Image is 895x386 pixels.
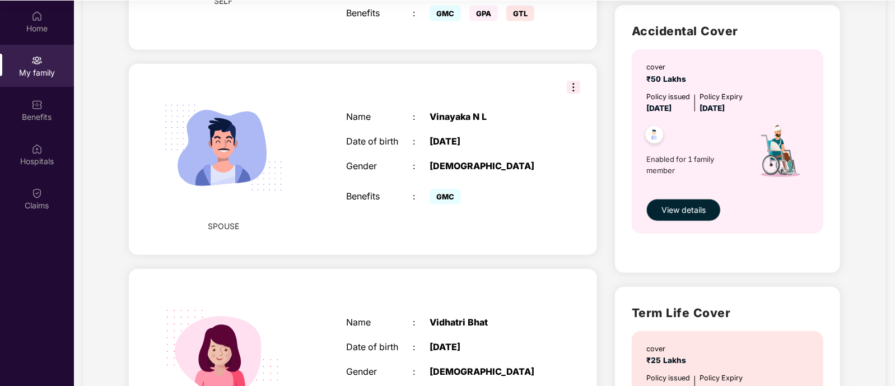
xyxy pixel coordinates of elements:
[208,220,239,232] span: SPOUSE
[506,6,534,21] span: GTL
[430,189,461,204] span: GMC
[632,304,823,322] h2: Term Life Cover
[646,373,690,384] div: Policy issued
[346,366,413,377] div: Gender
[646,75,691,83] span: ₹50 Lakhs
[413,8,430,18] div: :
[430,366,547,377] div: [DEMOGRAPHIC_DATA]
[346,342,413,352] div: Date of birth
[413,191,430,202] div: :
[346,317,413,328] div: Name
[646,343,691,355] div: cover
[430,342,547,352] div: [DATE]
[346,136,413,147] div: Date of birth
[700,104,725,113] span: [DATE]
[346,111,413,122] div: Name
[151,75,296,221] img: svg+xml;base64,PHN2ZyB4bWxucz0iaHR0cDovL3d3dy53My5vcmcvMjAwMC9zdmciIHdpZHRoPSIyMjQiIGhlaWdodD0iMT...
[646,154,743,176] span: Enabled for 1 family member
[646,62,691,73] div: cover
[430,136,547,147] div: [DATE]
[567,81,580,94] img: svg+xml;base64,PHN2ZyB3aWR0aD0iMzIiIGhlaWdodD0iMzIiIHZpZXdCb3g9IjAgMCAzMiAzMiIgZmlsbD0ibm9uZSIgeG...
[413,111,430,122] div: :
[430,6,461,21] span: GMC
[413,136,430,147] div: :
[31,143,43,155] img: svg+xml;base64,PHN2ZyBpZD0iSG9zcGl0YWxzIiB4bWxucz0iaHR0cDovL3d3dy53My5vcmcvMjAwMC9zdmciIHdpZHRoPS...
[700,373,743,384] div: Policy Expiry
[31,11,43,22] img: svg+xml;base64,PHN2ZyBpZD0iSG9tZSIgeG1sbnM9Imh0dHA6Ly93d3cudzMub3JnLzIwMDAvc3ZnIiB3aWR0aD0iMjAiIG...
[661,204,706,216] span: View details
[346,8,413,18] div: Benefits
[700,91,743,103] div: Policy Expiry
[743,115,815,193] img: icon
[31,99,43,110] img: svg+xml;base64,PHN2ZyBpZD0iQmVuZWZpdHMiIHhtbG5zPSJodHRwOi8vd3d3LnczLm9yZy8yMDAwL3N2ZyIgd2lkdGg9Ij...
[413,342,430,352] div: :
[413,366,430,377] div: :
[413,161,430,171] div: :
[646,199,721,221] button: View details
[430,161,547,171] div: [DEMOGRAPHIC_DATA]
[430,111,547,122] div: Vinayaka N L
[31,188,43,199] img: svg+xml;base64,PHN2ZyBpZD0iQ2xhaW0iIHhtbG5zPSJodHRwOi8vd3d3LnczLm9yZy8yMDAwL3N2ZyIgd2lkdGg9IjIwIi...
[646,356,691,365] span: ₹25 Lakhs
[346,191,413,202] div: Benefits
[632,22,823,40] h2: Accidental Cover
[413,317,430,328] div: :
[646,91,690,103] div: Policy issued
[469,6,498,21] span: GPA
[430,317,547,328] div: Vidhatri Bhat
[31,55,43,66] img: svg+xml;base64,PHN2ZyB3aWR0aD0iMjAiIGhlaWdodD0iMjAiIHZpZXdCb3g9IjAgMCAyMCAyMCIgZmlsbD0ibm9uZSIgeG...
[641,123,668,150] img: svg+xml;base64,PHN2ZyB4bWxucz0iaHR0cDovL3d3dy53My5vcmcvMjAwMC9zdmciIHdpZHRoPSI0OC45NDMiIGhlaWdodD...
[346,161,413,171] div: Gender
[646,104,672,113] span: [DATE]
